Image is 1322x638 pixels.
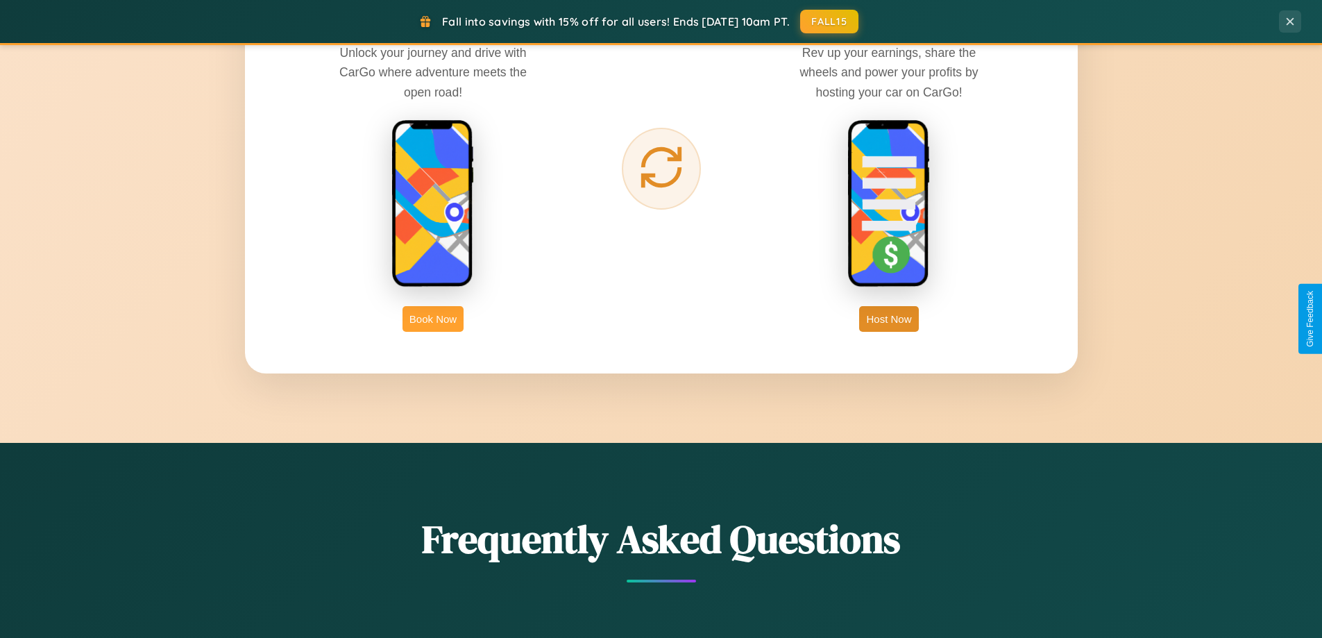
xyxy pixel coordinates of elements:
img: rent phone [391,119,475,289]
div: Give Feedback [1305,291,1315,347]
span: Fall into savings with 15% off for all users! Ends [DATE] 10am PT. [442,15,790,28]
button: Host Now [859,306,918,332]
button: Book Now [402,306,464,332]
p: Rev up your earnings, share the wheels and power your profits by hosting your car on CarGo! [785,43,993,101]
h2: Frequently Asked Questions [245,512,1078,566]
img: host phone [847,119,931,289]
p: Unlock your journey and drive with CarGo where adventure meets the open road! [329,43,537,101]
button: FALL15 [800,10,858,33]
